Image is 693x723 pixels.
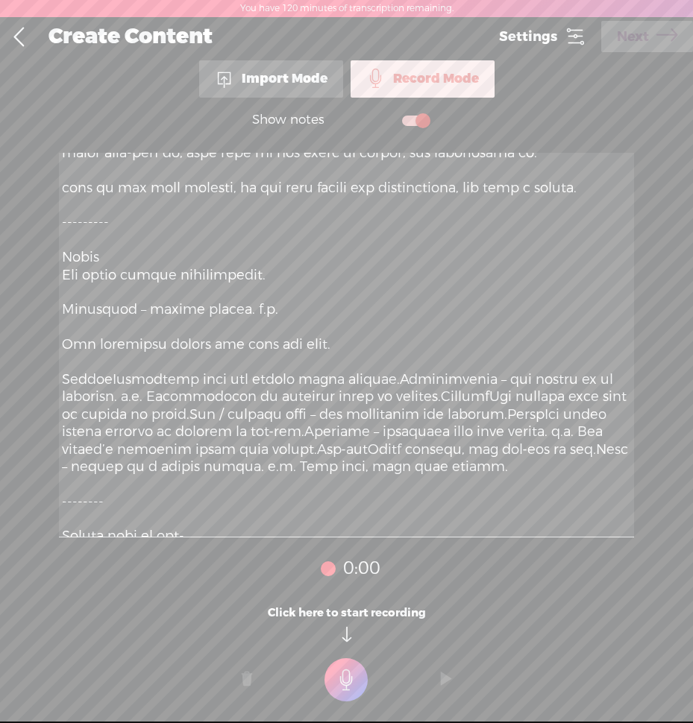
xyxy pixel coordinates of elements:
[343,557,380,580] span: 0:00
[617,18,649,56] span: Next
[240,3,454,15] label: You have 120 minutes of transcription remaining.
[38,18,483,57] div: Create Content
[199,60,343,98] div: Import Mode
[499,30,557,44] span: Settings
[351,60,495,98] div: Record Mode
[252,112,324,128] div: Show notes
